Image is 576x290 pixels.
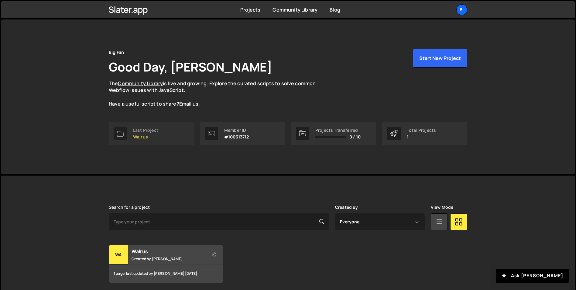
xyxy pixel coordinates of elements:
h1: Good Day, [PERSON_NAME] [109,58,272,75]
p: Walrus [133,135,158,139]
p: The is live and growing. Explore the curated scripts to solve common Webflow issues with JavaScri... [109,80,327,107]
a: Blog [330,6,340,13]
div: Last Project [133,128,158,133]
span: 0 / 10 [349,135,361,139]
small: Created by [PERSON_NAME] [132,256,205,261]
a: Projects [240,6,260,13]
h2: Walrus [132,248,205,255]
label: Search for a project [109,205,150,210]
p: 1 [407,135,436,139]
button: Ask [PERSON_NAME] [496,269,569,283]
div: Total Projects [407,128,436,133]
input: Type your project... [109,213,329,230]
a: Community Library [118,80,163,87]
a: Wa Walrus Created by [PERSON_NAME] 1 page, last updated by [PERSON_NAME] [DATE] [109,245,223,283]
a: Email us [179,100,198,107]
label: Created By [335,205,358,210]
div: Wa [109,245,128,264]
div: 1 page, last updated by [PERSON_NAME] [DATE] [109,264,223,283]
a: Last Project Walrus [109,122,194,145]
div: Big Fan [109,49,124,56]
button: Start New Project [413,49,467,68]
div: Member ID [224,128,249,133]
a: Community Library [273,6,317,13]
label: View Mode [431,205,453,210]
div: Projects Transferred [315,128,361,133]
p: #100313712 [224,135,249,139]
a: Bi [456,4,467,15]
